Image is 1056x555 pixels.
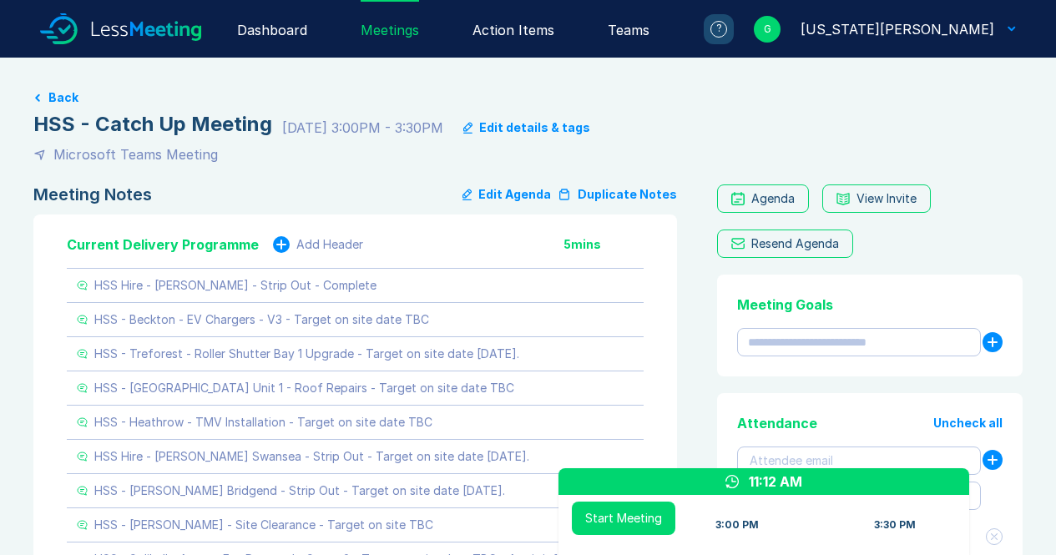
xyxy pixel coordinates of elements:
[717,230,853,258] button: Resend Agenda
[463,121,590,134] button: Edit details & tags
[48,91,78,104] button: Back
[296,238,363,251] div: Add Header
[94,416,432,429] div: HSS - Heathrow - TMV Installation - Target on site date TBC
[856,192,917,205] div: View Invite
[710,21,727,38] div: ?
[67,235,259,255] div: Current Delivery Programme
[715,518,759,532] div: 3:00 PM
[94,518,433,532] div: HSS - [PERSON_NAME] - Site Clearance - Target on site TBC
[94,484,505,497] div: HSS - [PERSON_NAME] Bridgend - Strip Out - Target on site date [DATE].
[33,91,1023,104] a: Back
[737,295,1003,315] div: Meeting Goals
[933,416,1003,430] button: Uncheck all
[94,381,514,395] div: HSS - [GEOGRAPHIC_DATA] Unit 1 - Roof Repairs - Target on site date TBC
[717,184,809,213] a: Agenda
[479,121,590,134] div: Edit details & tags
[94,279,376,292] div: HSS Hire - [PERSON_NAME] - Strip Out - Complete
[751,237,839,250] div: Resend Agenda
[563,238,644,251] div: 5 mins
[572,502,675,535] button: Start Meeting
[749,472,802,492] div: 11:12 AM
[33,111,272,138] div: HSS - Catch Up Meeting
[751,192,795,205] div: Agenda
[282,118,443,138] div: [DATE] 3:00PM - 3:30PM
[822,184,931,213] button: View Invite
[684,14,734,44] a: ?
[558,184,677,204] button: Duplicate Notes
[801,19,994,39] div: Georgia Kellie
[737,413,817,433] div: Attendance
[874,518,916,532] div: 3:30 PM
[754,16,781,43] div: G
[94,450,529,463] div: HSS Hire - [PERSON_NAME] Swansea - Strip Out - Target on site date [DATE].
[273,236,363,253] button: Add Header
[462,184,551,204] button: Edit Agenda
[33,184,152,204] div: Meeting Notes
[94,347,519,361] div: HSS - Treforest - Roller Shutter Bay 1 Upgrade - Target on site date [DATE].
[53,144,218,164] div: Microsoft Teams Meeting
[94,313,429,326] div: HSS - Beckton - EV Chargers - V3 - Target on site date TBC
